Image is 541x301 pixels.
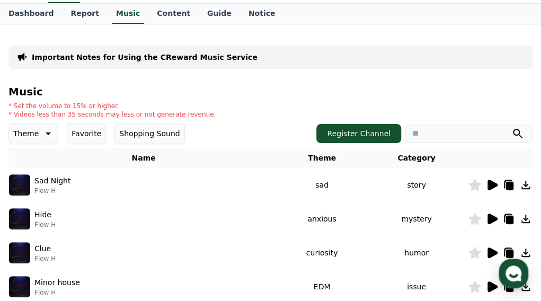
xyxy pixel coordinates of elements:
[13,126,39,141] p: Theme
[9,174,30,196] img: music
[8,86,533,98] h4: Music
[240,4,284,24] a: Notice
[34,243,51,254] p: Clue
[8,148,279,168] th: Name
[8,102,216,110] p: * Set the volume to 15% or higher.
[279,148,365,168] th: Theme
[365,202,468,236] td: mystery
[8,110,216,119] p: * Videos less than 35 seconds may less or not generate revenue.
[3,213,70,240] a: Home
[365,236,468,270] td: humor
[365,148,468,168] th: Category
[114,123,184,144] button: Shopping Sound
[9,242,30,263] img: music
[34,254,56,263] p: Flow H
[34,187,70,195] p: Flow H
[34,175,70,187] p: Sad Night
[157,229,183,237] span: Settings
[279,168,365,202] td: sad
[34,277,80,288] p: Minor house
[148,4,199,24] a: Content
[279,236,365,270] td: curiosity
[70,213,137,240] a: Messages
[199,4,240,24] a: Guide
[279,202,365,236] td: anxious
[34,288,80,297] p: Flow H
[112,4,144,24] a: Music
[34,220,56,229] p: Flow H
[365,168,468,202] td: story
[27,229,46,237] span: Home
[34,209,51,220] p: Hide
[88,229,119,238] span: Messages
[9,276,30,297] img: music
[316,124,401,143] button: Register Channel
[67,123,106,144] button: Favorite
[137,213,203,240] a: Settings
[9,208,30,229] img: music
[32,52,258,63] a: Important Notes for Using the CReward Music Service
[62,4,108,24] a: Report
[8,123,58,144] button: Theme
